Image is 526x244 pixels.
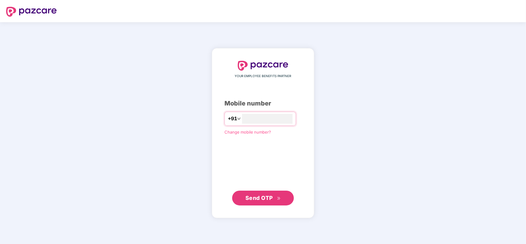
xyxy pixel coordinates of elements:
span: double-right [277,196,281,201]
img: logo [6,7,57,17]
div: Mobile number [224,99,302,108]
span: down [237,117,241,121]
span: +91 [228,115,237,122]
span: Send OTP [245,195,273,201]
img: logo [238,61,288,71]
a: Change mobile number? [224,130,271,134]
button: Send OTPdouble-right [232,191,294,205]
span: YOUR EMPLOYEE BENEFITS PARTNER [235,74,291,79]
